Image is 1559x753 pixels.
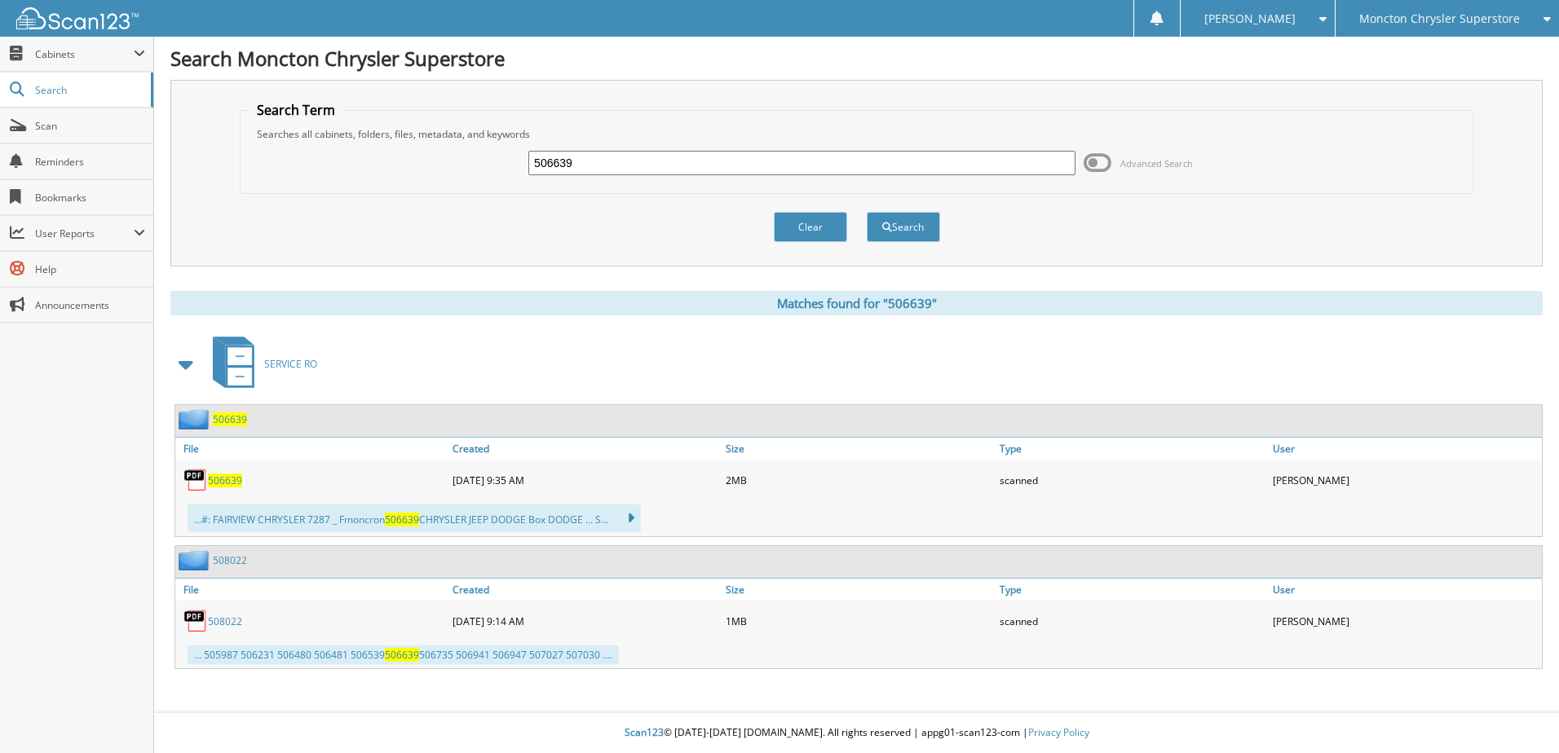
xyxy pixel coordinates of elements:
img: PDF.png [183,468,208,492]
span: Announcements [35,298,145,312]
a: Created [448,579,722,601]
a: Type [996,579,1269,601]
span: Bookmarks [35,191,145,205]
a: File [175,438,448,460]
span: Scan123 [625,725,664,739]
div: scanned [996,605,1269,637]
img: PDF.png [183,609,208,633]
span: Reminders [35,155,145,169]
span: SERVICE RO [264,357,317,371]
div: [DATE] 9:14 AM [448,605,722,637]
div: ... 505987 506231 506480 506481 506539 506735 506941 506947 507027 507030 .... [188,645,619,664]
img: folder2.png [179,550,213,570]
iframe: Chat Widget [1477,675,1559,753]
button: Search [867,212,940,242]
div: [PERSON_NAME] [1269,464,1542,496]
a: Size [722,438,995,460]
span: User Reports [35,227,134,240]
div: [DATE] 9:35 AM [448,464,722,496]
div: 2MB [722,464,995,496]
span: Moncton Chrysler Superstore [1359,14,1520,24]
a: Type [996,438,1269,460]
a: User [1269,579,1542,601]
div: © [DATE]-[DATE] [DOMAIN_NAME]. All rights reserved | appg01-scan123-com | [154,713,1559,753]
legend: Search Term [249,101,343,119]
a: 508022 [213,553,247,567]
span: Scan [35,119,145,133]
span: 506639 [385,648,419,662]
a: Created [448,438,722,460]
div: scanned [996,464,1269,496]
a: 506639 [208,473,242,487]
a: 508022 [208,614,242,628]
div: ...#: FAIRVIEW CHRYSLER 7287 _ Fmoncron CHRYSLER JEEP DODGE Box DODGE ... S... [188,504,641,532]
a: File [175,579,448,601]
span: Advanced Search [1120,157,1193,170]
a: User [1269,438,1542,460]
a: Privacy Policy [1028,725,1089,739]
div: Matches found for "506639" [170,291,1543,315]
img: folder2.png [179,409,213,429]
span: Search [35,83,143,97]
span: 506639 [385,513,419,526]
img: scan123-logo-white.svg [16,7,139,29]
span: Cabinets [35,47,134,61]
div: 1MB [722,605,995,637]
span: Help [35,262,145,276]
div: [PERSON_NAME] [1269,605,1542,637]
a: 506639 [213,412,247,426]
a: Size [722,579,995,601]
h1: Search Moncton Chrysler Superstore [170,45,1543,72]
a: SERVICE RO [203,332,317,396]
span: [PERSON_NAME] [1204,14,1296,24]
div: Searches all cabinets, folders, files, metadata, and keywords [249,127,1464,141]
button: Clear [774,212,847,242]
